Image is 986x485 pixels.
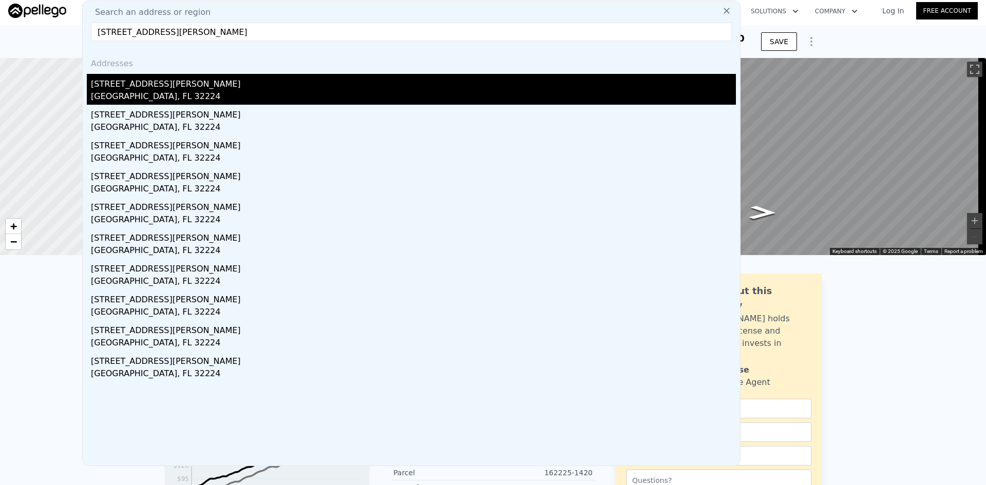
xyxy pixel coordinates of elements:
[967,213,982,228] button: Zoom in
[91,121,736,135] div: [GEOGRAPHIC_DATA], FL 32224
[91,197,736,214] div: [STREET_ADDRESS][PERSON_NAME]
[493,468,593,478] div: 162225-1420
[91,23,732,41] input: Enter an address, city, region, neighborhood or zip code
[8,4,66,18] img: Pellego
[87,6,211,18] span: Search an address or region
[697,364,749,376] div: Violet Rose
[967,229,982,244] button: Zoom out
[91,228,736,244] div: [STREET_ADDRESS][PERSON_NAME]
[173,462,189,469] tspan: $120
[801,31,822,52] button: Show Options
[91,320,736,337] div: [STREET_ADDRESS][PERSON_NAME]
[91,244,736,259] div: [GEOGRAPHIC_DATA], FL 32224
[697,313,811,362] div: [PERSON_NAME] holds a broker license and personally invests in this area
[91,367,736,382] div: [GEOGRAPHIC_DATA], FL 32224
[91,183,736,197] div: [GEOGRAPHIC_DATA], FL 32224
[177,475,189,482] tspan: $95
[738,202,788,223] path: Go South, Candlebark Dr
[832,248,877,255] button: Keyboard shortcuts
[87,49,736,74] div: Addresses
[883,248,918,254] span: © 2025 Google
[91,351,736,367] div: [STREET_ADDRESS][PERSON_NAME]
[91,135,736,152] div: [STREET_ADDRESS][PERSON_NAME]
[743,2,807,21] button: Solutions
[91,337,736,351] div: [GEOGRAPHIC_DATA], FL 32224
[91,289,736,306] div: [STREET_ADDRESS][PERSON_NAME]
[967,62,982,77] button: Toggle fullscreen view
[697,284,811,313] div: Ask about this property
[10,220,17,232] span: +
[944,248,983,254] a: Report a problem
[91,275,736,289] div: [GEOGRAPHIC_DATA], FL 32224
[91,214,736,228] div: [GEOGRAPHIC_DATA], FL 32224
[91,306,736,320] div: [GEOGRAPHIC_DATA], FL 32224
[91,105,736,121] div: [STREET_ADDRESS][PERSON_NAME]
[761,32,797,51] button: SAVE
[393,468,493,478] div: Parcel
[6,234,21,249] a: Zoom out
[91,152,736,166] div: [GEOGRAPHIC_DATA], FL 32224
[10,235,17,248] span: −
[6,219,21,234] a: Zoom in
[870,6,916,16] a: Log In
[916,2,978,20] a: Free Account
[91,259,736,275] div: [STREET_ADDRESS][PERSON_NAME]
[91,74,736,90] div: [STREET_ADDRESS][PERSON_NAME]
[807,2,866,21] button: Company
[91,90,736,105] div: [GEOGRAPHIC_DATA], FL 32224
[924,248,938,254] a: Terms (opens in new tab)
[91,166,736,183] div: [STREET_ADDRESS][PERSON_NAME]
